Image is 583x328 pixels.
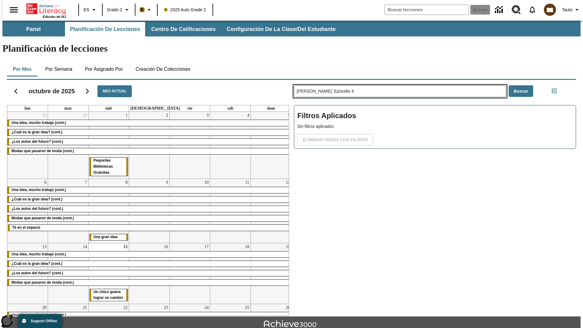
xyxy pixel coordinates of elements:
[80,84,95,99] button: Seguir
[129,179,170,243] td: 9 de octubre de 2025
[509,85,533,97] button: Buscar
[2,77,289,316] div: Calendario
[385,5,469,15] input: Buscar campo
[12,188,66,192] span: Una idea, mucho trabajo (cont.)
[491,2,508,18] a: Centro de información
[2,43,581,54] h1: Planificación de lecciones
[12,271,63,275] span: ¿Los autos del futuro? (cont.)
[88,179,129,243] td: 8 de octubre de 2025
[8,84,24,99] button: Regresar
[169,179,210,243] td: 10 de octubre de 2025
[285,304,291,311] a: 26 de octubre de 2025
[548,85,560,97] button: Menú lateral de filtros
[70,26,140,33] span: Planificación de lecciones
[169,243,210,304] td: 17 de octubre de 2025
[12,313,66,317] span: Una idea, mucho trabajo (cont.)
[12,139,63,144] span: ¿Los autos del futuro? (cont.)
[7,129,291,135] div: ¿Cuál es la gran idea? (cont.)
[29,87,75,95] h2: octubre de 2025
[7,243,48,304] td: 13 de octubre de 2025
[94,290,123,300] span: Un chico quiere lograr un cambio
[251,112,291,179] td: 5 de octubre de 2025
[2,21,581,36] div: Subbarra de navegación
[122,243,129,251] a: 15 de octubre de 2025
[294,86,506,97] input: Buscar lecciones
[146,22,220,36] button: Centro de calificaciones
[210,112,251,179] td: 4 de octubre de 2025
[7,112,48,179] td: 29 de septiembre de 2025
[141,6,144,13] span: B
[104,105,113,111] a: miércoles
[203,243,210,251] a: 17 de octubre de 2025
[285,243,291,251] a: 19 de octubre de 2025
[8,225,291,231] div: Té en el espacio
[508,2,524,18] a: Centro de recursos, Se abrirá en una pestaña nueva.
[164,7,206,13] span: 2025 Auto Grade 2
[122,304,129,311] a: 22 de octubre de 2025
[12,149,74,153] span: Modas que pasaron de moda (cont.)
[3,22,64,36] button: Panel
[210,243,251,304] td: 18 de octubre de 2025
[297,108,573,123] h2: Filtros Aplicados
[12,197,62,201] span: ¿Cuál es la gran idea? (cont.)
[7,196,291,203] div: ¿Cuál es la gran idea? (cont.)
[41,112,48,119] a: 29 de septiembre de 2025
[562,7,572,13] span: Tauto
[244,243,251,251] a: 18 de octubre de 2025
[560,4,583,15] button: Perfil/Configuración
[7,148,291,154] div: Modas que pasaron de moda (cont.)
[26,26,41,33] span: Panel
[7,187,291,193] div: Una idea, mucho trabajo (cont.)
[41,304,48,311] a: 20 de octubre de 2025
[84,7,89,13] span: ES
[169,112,210,179] td: 3 de octubre de 2025
[26,2,66,19] div: Portada
[137,4,155,15] button: Boost El color de la clase es anaranjado claro. Cambiar el color de la clase.
[7,215,291,221] div: Modas que pasaron de moda (cont.)
[129,112,170,179] td: 2 de octubre de 2025
[244,179,250,186] a: 11 de octubre de 2025
[203,179,210,186] a: 10 de octubre de 2025
[23,105,32,111] a: lunes
[5,1,23,19] button: Abrir el menú lateral
[2,22,341,36] div: Subbarra de navegación
[48,112,89,179] td: 30 de septiembre de 2025
[7,280,291,286] div: Modas que pasaron de moda (cont.)
[97,85,131,97] button: Mes actual
[7,139,291,145] div: ¿Los autos del futuro? (cont.)
[287,112,291,119] a: 5 de octubre de 2025
[12,121,66,125] span: Una idea, mucho trabajo (cont.)
[203,304,210,311] a: 24 de octubre de 2025
[266,105,276,111] a: domingo
[7,120,291,126] div: Una idea, mucho trabajo (cont.)
[7,270,291,276] div: ¿Los autos del futuro? (cont.)
[12,252,66,256] span: Una idea, mucho trabajo (cont.)
[205,112,210,119] a: 3 de octubre de 2025
[7,261,291,267] div: ¿Cuál es la gran idea? (cont.)
[7,251,291,258] div: Una idea, mucho trabajo (cont.)
[12,207,63,211] span: ¿Los autos del futuro? (cont.)
[41,243,48,251] a: 13 de octubre de 2025
[124,112,129,119] a: 1 de octubre de 2025
[244,304,251,311] a: 25 de octubre de 2025
[40,62,77,77] button: Por semana
[31,319,57,323] span: Support Offline
[285,179,291,186] a: 12 de octubre de 2025
[227,26,336,33] span: Configuración de la clase/del estudiante
[524,2,540,18] a: Notificaciones
[12,225,40,230] span: Té en el espacio
[89,158,128,176] div: Pequeñas Bibliotecas Gratuitas
[251,243,291,304] td: 19 de octubre de 2025
[48,179,89,243] td: 7 de octubre de 2025
[82,243,88,251] a: 14 de octubre de 2025
[124,179,129,186] a: 8 de octubre de 2025
[48,243,89,304] td: 14 de octubre de 2025
[18,314,62,328] button: Support Offline
[129,105,181,111] a: jueves
[186,105,193,111] a: viernes
[65,22,145,36] button: Planificación de lecciones
[80,62,128,77] button: Por asignado por
[26,3,66,15] a: Portada
[94,158,113,175] span: Pequeñas Bibliotecas Gratuitas
[12,261,62,266] span: ¿Cuál es la gran idea? (cont.)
